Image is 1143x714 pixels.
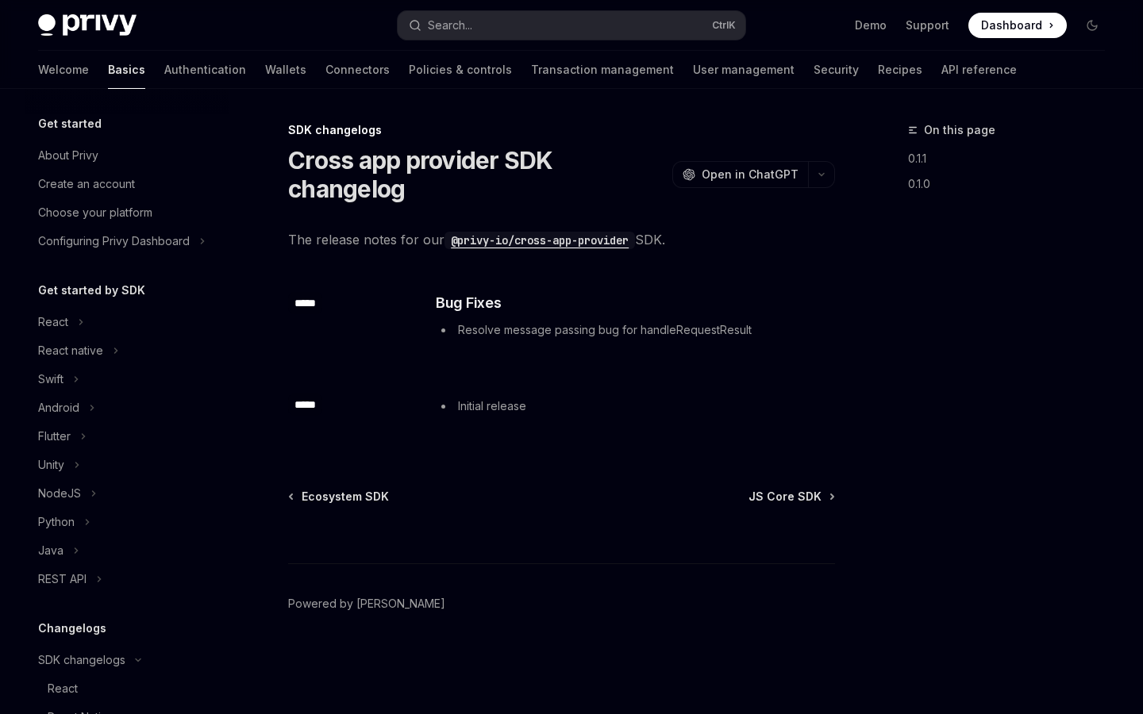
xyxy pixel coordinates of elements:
[398,11,745,40] button: Search...CtrlK
[531,51,674,89] a: Transaction management
[38,651,125,670] div: SDK changelogs
[38,484,81,503] div: NodeJS
[288,228,835,251] span: The release notes for our SDK.
[924,121,995,140] span: On this page
[444,232,635,249] code: @privy-io/cross-app-provider
[38,14,137,36] img: dark logo
[288,596,445,612] a: Powered by [PERSON_NAME]
[436,321,833,340] li: Resolve message passing bug for handleRequestResult
[38,51,89,89] a: Welcome
[878,51,922,89] a: Recipes
[288,122,835,138] div: SDK changelogs
[108,51,145,89] a: Basics
[38,341,103,360] div: React native
[38,281,145,300] h5: Get started by SDK
[906,17,949,33] a: Support
[38,313,68,332] div: React
[855,17,887,33] a: Demo
[941,51,1017,89] a: API reference
[749,489,833,505] a: JS Core SDK
[38,114,102,133] h5: Get started
[436,292,501,314] span: Bug Fixes
[409,51,512,89] a: Policies & controls
[38,203,152,222] div: Choose your platform
[981,17,1042,33] span: Dashboard
[38,570,87,589] div: REST API
[968,13,1067,38] a: Dashboard
[436,397,833,416] li: Initial release
[672,161,808,188] button: Open in ChatGPT
[288,146,666,203] h1: Cross app provider SDK changelog
[444,232,635,248] a: @privy-io/cross-app-provider
[712,19,736,32] span: Ctrl K
[164,51,246,89] a: Authentication
[38,427,71,446] div: Flutter
[38,512,75,532] div: Python
[38,370,63,389] div: Swift
[428,16,472,35] div: Search...
[302,489,389,505] span: Ecosystem SDK
[908,171,1118,197] a: 0.1.0
[38,455,64,474] div: Unity
[1079,13,1105,38] button: Toggle dark mode
[749,489,822,505] span: JS Core SDK
[702,167,799,182] span: Open in ChatGPT
[25,170,229,198] a: Create an account
[38,619,106,638] h5: Changelogs
[38,541,63,560] div: Java
[325,51,390,89] a: Connectors
[265,51,306,89] a: Wallets
[38,398,79,417] div: Android
[48,679,78,698] div: React
[38,146,98,165] div: About Privy
[38,232,190,251] div: Configuring Privy Dashboard
[25,198,229,227] a: Choose your platform
[25,674,229,703] a: React
[38,175,135,194] div: Create an account
[693,51,795,89] a: User management
[814,51,859,89] a: Security
[290,489,389,505] a: Ecosystem SDK
[908,146,1118,171] a: 0.1.1
[25,141,229,170] a: About Privy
